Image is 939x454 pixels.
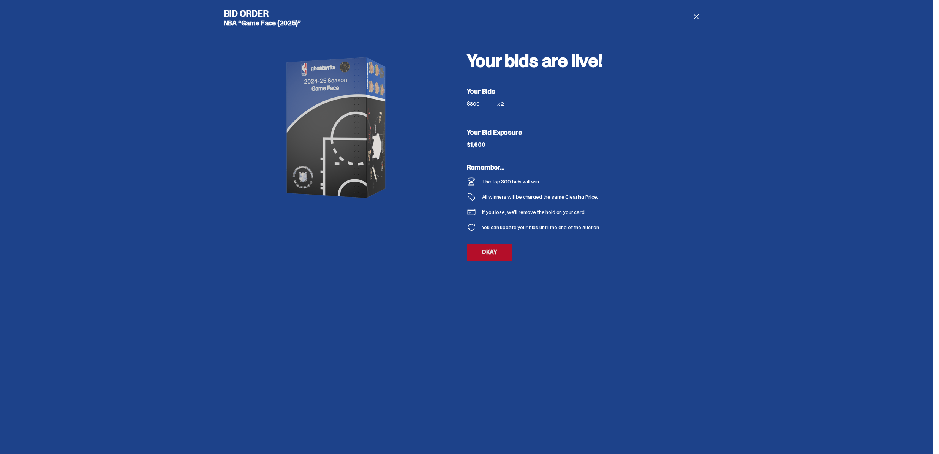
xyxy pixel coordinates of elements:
[467,142,485,147] div: $1,600
[467,129,710,136] h5: Your Bid Exposure
[482,209,586,215] div: If you lose, we’ll remove the hold on your card.
[262,33,414,223] img: product image
[467,244,512,261] a: OKAY
[482,225,600,230] div: You can update your bids until the end of the auction.
[467,52,710,70] h2: Your bids are live!
[224,20,452,27] h5: NBA “Game Face (2025)”
[482,179,540,184] div: The top 300 bids will win.
[224,9,452,18] h4: Bid Order
[482,194,661,199] div: All winners will be charged the same Clearing Price.
[497,101,509,111] div: x 2
[467,164,661,171] h5: Remember...
[467,88,710,95] h5: Your Bids
[467,101,497,106] div: $800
